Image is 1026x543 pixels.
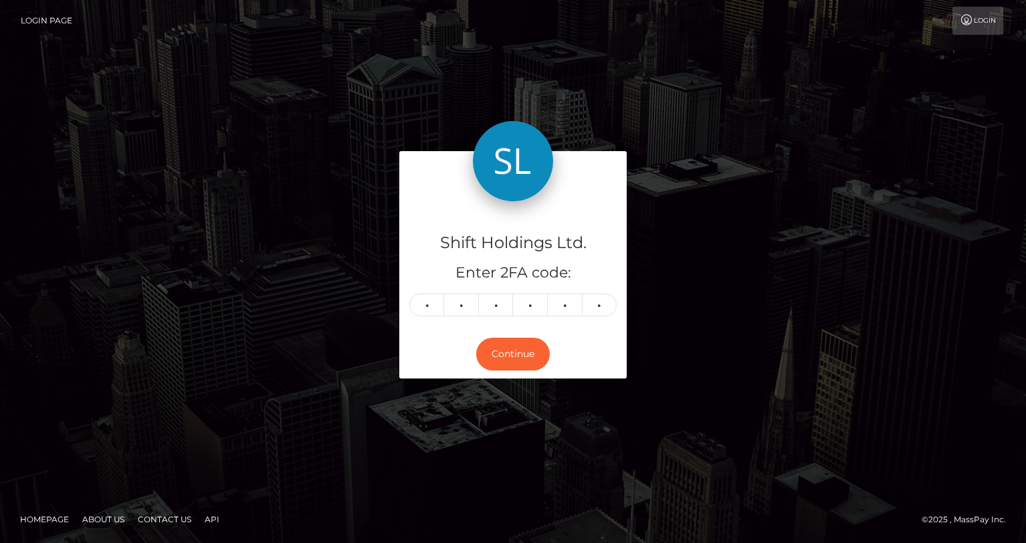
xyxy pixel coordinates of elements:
h5: Enter 2FA code: [409,263,617,284]
a: About Us [77,509,130,530]
a: Login [952,7,1003,35]
div: © 2025 , MassPay Inc. [922,512,1016,527]
h4: Shift Holdings Ltd. [409,231,617,255]
a: Login Page [21,7,72,35]
a: Contact Us [132,509,197,530]
a: API [199,509,225,530]
img: Shift Holdings Ltd. [473,121,553,201]
button: Continue [476,338,550,370]
a: Homepage [15,509,74,530]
